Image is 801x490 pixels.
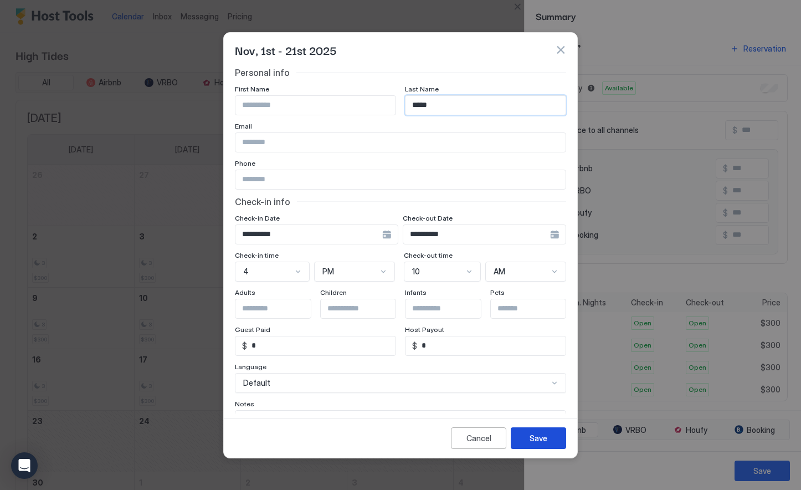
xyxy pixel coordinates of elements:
[235,96,396,115] input: Input Field
[235,325,270,334] span: Guest Paid
[412,267,420,277] span: 10
[235,251,279,259] span: Check-in time
[235,159,255,167] span: Phone
[243,267,249,277] span: 4
[321,299,412,318] input: Input Field
[405,96,566,115] input: Input Field
[247,336,396,355] input: Input Field
[235,133,566,152] input: Input Field
[235,170,566,189] input: Input Field
[322,267,334,277] span: PM
[235,225,382,244] input: Input Field
[405,325,444,334] span: Host Payout
[405,85,439,93] span: Last Name
[494,267,505,277] span: AM
[243,378,270,388] span: Default
[466,432,491,444] div: Cancel
[235,196,290,207] span: Check-in info
[235,122,252,130] span: Email
[417,336,566,355] input: Input Field
[235,411,566,465] textarea: Input Field
[235,67,290,78] span: Personal info
[320,288,347,297] span: Children
[405,288,427,297] span: Infants
[235,85,269,93] span: First Name
[530,432,547,444] div: Save
[491,299,582,318] input: Input Field
[403,214,453,222] span: Check-out Date
[403,225,550,244] input: Input Field
[235,400,254,408] span: Notes
[235,42,337,58] span: Nov, 1st - 21st 2025
[235,214,280,222] span: Check-in Date
[511,427,566,449] button: Save
[242,341,247,351] span: $
[235,299,326,318] input: Input Field
[404,251,453,259] span: Check-out time
[235,288,255,297] span: Adults
[451,427,506,449] button: Cancel
[405,299,496,318] input: Input Field
[11,452,38,479] div: Open Intercom Messenger
[490,288,505,297] span: Pets
[235,363,266,371] span: Language
[412,341,417,351] span: $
